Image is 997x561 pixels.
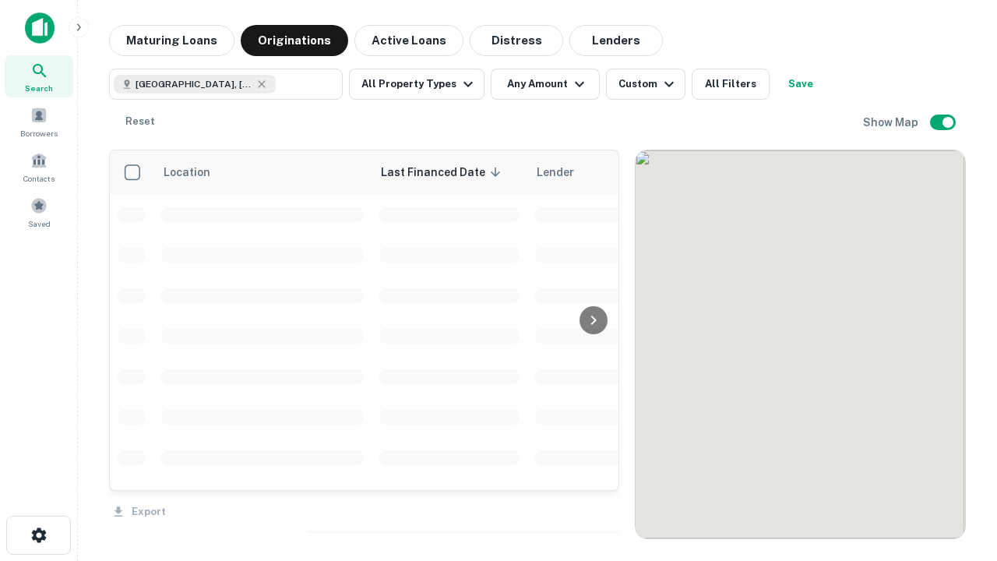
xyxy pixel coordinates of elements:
th: Last Financed Date [372,150,527,194]
th: Location [153,150,372,194]
button: Active Loans [354,25,463,56]
button: Any Amount [491,69,600,100]
button: Lenders [569,25,663,56]
iframe: Chat Widget [919,386,997,461]
a: Borrowers [5,101,73,143]
a: Search [5,55,73,97]
div: Custom [618,75,678,93]
span: Borrowers [20,127,58,139]
a: Contacts [5,146,73,188]
span: Last Financed Date [381,163,506,182]
button: Save your search to get updates of matches that match your search criteria. [776,69,826,100]
button: Distress [470,25,563,56]
div: 0 0 [636,150,965,538]
img: capitalize-icon.png [25,12,55,44]
button: All Filters [692,69,770,100]
a: Saved [5,191,73,233]
button: Maturing Loans [109,25,234,56]
h6: Show Map [863,114,921,131]
button: Originations [241,25,348,56]
span: Saved [28,217,51,230]
span: Search [25,82,53,94]
th: Lender [527,150,777,194]
span: Lender [537,163,574,182]
button: All Property Types [349,69,484,100]
button: Reset [115,106,165,137]
span: Location [163,163,231,182]
button: Custom [606,69,685,100]
span: [GEOGRAPHIC_DATA], [GEOGRAPHIC_DATA] [136,77,252,91]
span: Contacts [23,172,55,185]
